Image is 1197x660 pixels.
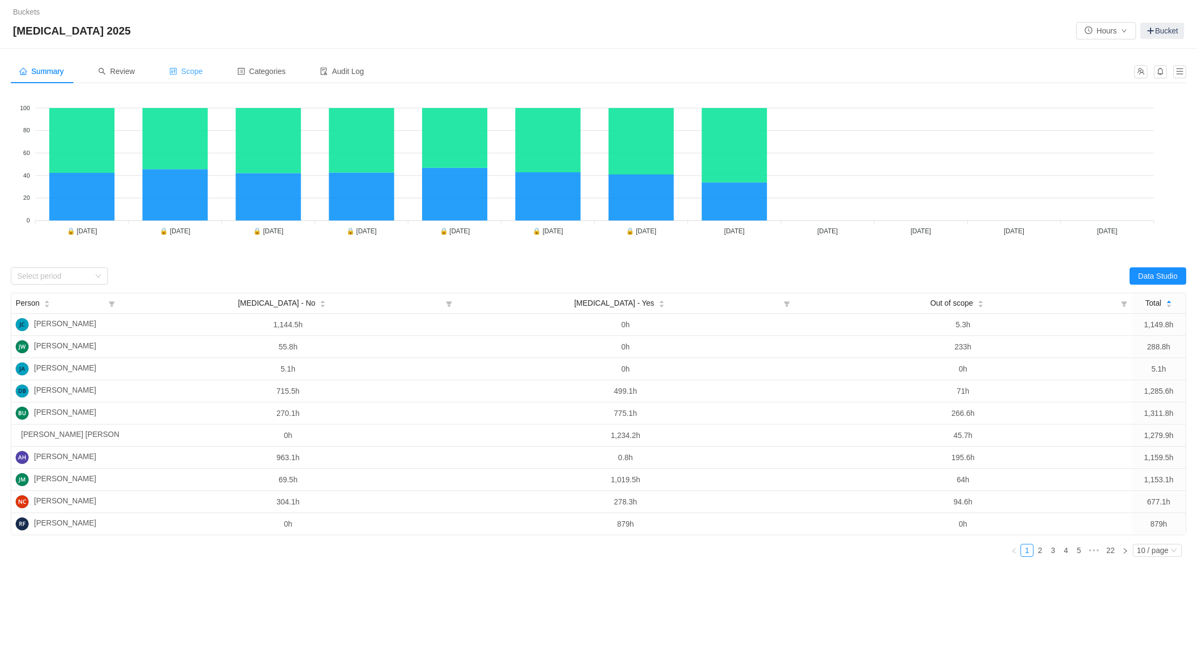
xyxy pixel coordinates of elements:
[34,495,96,508] span: [PERSON_NAME]
[16,385,29,398] img: DB
[1047,544,1059,556] a: 3
[1046,544,1059,557] li: 3
[320,68,328,75] i: icon: audit
[44,303,50,306] i: icon: caret-down
[1011,548,1017,554] i: icon: left
[23,127,30,133] tspan: 80
[1085,544,1103,557] li: Next 5 Pages
[1137,544,1168,556] div: 10 / page
[794,513,1132,535] td: 0h
[26,217,30,224] tspan: 0
[119,469,457,491] td: 69.5h
[794,336,1132,358] td: 233h
[794,425,1132,447] td: 45.7h
[1132,491,1186,513] td: 677.1h
[19,68,27,75] i: icon: home
[818,227,838,235] tspan: [DATE]
[1097,227,1118,235] tspan: [DATE]
[1132,447,1186,469] td: 1,159.5h
[13,22,137,39] span: [MEDICAL_DATA] 2025
[16,451,29,464] img: AH
[320,303,326,306] i: icon: caret-down
[659,299,665,302] i: icon: caret-up
[238,298,315,309] span: [MEDICAL_DATA] - No
[16,298,39,309] span: Person
[457,402,794,425] td: 775.1h
[1076,22,1136,39] button: icon: clock-circleHoursicon: down
[119,425,457,447] td: 0h
[21,429,147,442] span: [PERSON_NAME] [PERSON_NAME]
[1166,299,1172,306] div: Sort
[17,271,90,281] div: Select period
[23,150,30,156] tspan: 60
[1132,314,1186,336] td: 1,149.8h
[104,293,119,313] i: icon: filter
[169,67,203,76] span: Scope
[1132,358,1186,380] td: 5.1h
[1021,544,1033,557] li: 1
[658,299,665,306] div: Sort
[16,517,29,530] img: RF
[44,299,50,306] div: Sort
[119,513,457,535] td: 0h
[119,314,457,336] td: 1,144.5h
[794,358,1132,380] td: 0h
[1103,544,1119,557] li: 22
[16,318,29,331] img: JC
[1085,544,1103,557] span: •••
[1154,65,1167,78] button: icon: bell
[1103,544,1118,556] a: 22
[1145,298,1161,309] span: Total
[724,227,745,235] tspan: [DATE]
[34,451,96,464] span: [PERSON_NAME]
[1004,227,1024,235] tspan: [DATE]
[16,473,29,486] img: JM
[1132,425,1186,447] td: 1,279.9h
[930,298,973,309] span: Out of scope
[67,227,97,235] tspan: 🔒 [DATE]
[457,447,794,469] td: 0.8h
[237,68,245,75] i: icon: profile
[119,491,457,513] td: 304.1h
[626,227,656,235] tspan: 🔒 [DATE]
[1059,544,1072,557] li: 4
[34,340,96,353] span: [PERSON_NAME]
[98,68,106,75] i: icon: search
[457,425,794,447] td: 1,234.2h
[319,299,326,306] div: Sort
[1008,544,1021,557] li: Previous Page
[119,380,457,402] td: 715.5h
[346,227,377,235] tspan: 🔒 [DATE]
[253,227,283,235] tspan: 🔒 [DATE]
[13,8,40,16] a: Buckets
[1132,513,1186,535] td: 879h
[1171,547,1177,555] i: icon: down
[1119,544,1132,557] li: Next Page
[1140,23,1184,39] a: Bucket
[16,407,29,420] img: BU
[98,67,135,76] span: Review
[34,473,96,486] span: [PERSON_NAME]
[320,67,364,76] span: Audit Log
[794,402,1132,425] td: 266.6h
[1132,336,1186,358] td: 288.8h
[34,318,96,331] span: [PERSON_NAME]
[1173,65,1186,78] button: icon: menu
[457,380,794,402] td: 499.1h
[34,407,96,420] span: [PERSON_NAME]
[1021,544,1033,556] a: 1
[1166,299,1172,302] i: icon: caret-up
[16,362,29,375] img: JA
[169,68,177,75] i: icon: control
[23,194,30,201] tspan: 20
[794,491,1132,513] td: 94.6h
[34,362,96,375] span: [PERSON_NAME]
[119,447,457,469] td: 963.1h
[457,469,794,491] td: 1,019.5h
[95,273,101,280] i: icon: down
[1132,380,1186,402] td: 1,285.6h
[457,336,794,358] td: 0h
[16,495,29,508] img: NC
[1122,548,1128,554] i: icon: right
[1034,544,1046,556] a: 2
